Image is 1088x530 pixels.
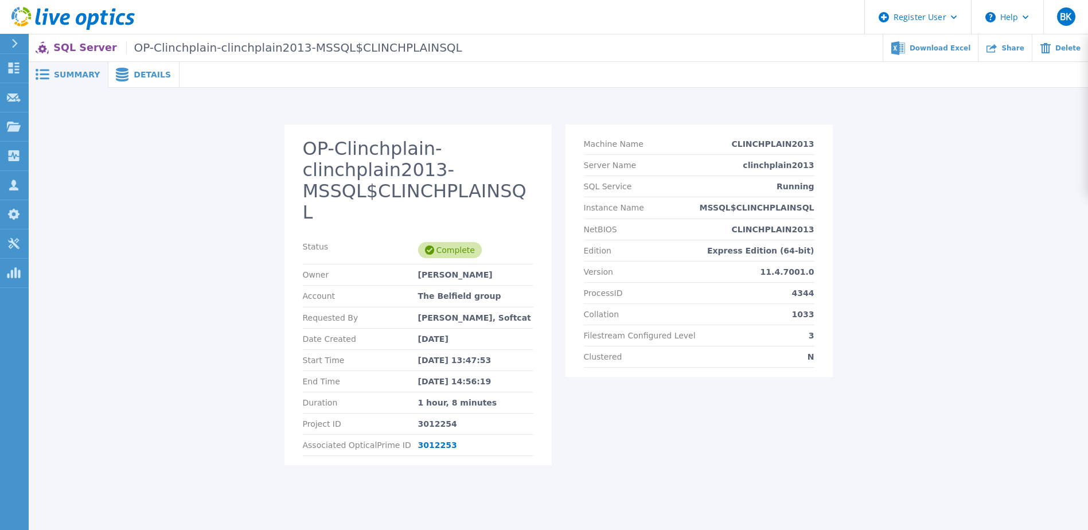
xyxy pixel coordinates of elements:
div: 1 hour, 8 minutes [418,398,533,407]
p: NetBIOS [584,225,617,234]
p: Collation [584,310,619,319]
p: Owner [303,270,418,279]
div: 3012254 [418,419,533,428]
div: [DATE] 13:47:53 [418,356,533,365]
p: Associated OpticalPrime ID [303,441,418,450]
p: MSSQL$CLINCHPLAINSQL [700,203,814,212]
p: Account [303,291,418,301]
span: OP-Clinchplain-clinchplain2013-MSSQL$CLINCHPLAINSQL [126,41,462,54]
p: Express Edition (64-bit) [707,246,814,255]
span: Download Excel [910,45,970,52]
p: Running [777,182,814,191]
span: Share [1001,45,1024,52]
p: 4344 [792,289,814,298]
div: Complete [418,242,482,258]
p: Filestream Configured Level [584,331,696,340]
p: CLINCHPLAIN2013 [731,225,814,234]
p: Requested By [303,313,418,322]
p: SQL Server [53,41,462,54]
div: [PERSON_NAME] [418,270,533,279]
a: 3012253 [418,441,457,450]
p: Date Created [303,334,418,344]
p: Server Name [584,161,637,170]
p: Status [303,242,418,258]
span: Details [134,71,171,79]
div: [DATE] 14:56:19 [418,377,533,386]
p: End Time [303,377,418,386]
p: Machine Name [584,139,644,149]
p: 11.4.7001.0 [761,267,814,276]
div: The Belfield group [418,291,533,301]
p: Duration [303,398,418,407]
p: Instance Name [584,203,644,212]
span: BK [1060,12,1071,21]
p: clinchplain2013 [743,161,814,170]
h2: OP-Clinchplain-clinchplain2013-MSSQL$CLINCHPLAINSQL [303,138,533,223]
p: N [808,352,814,361]
span: Summary [54,71,100,79]
p: Clustered [584,352,622,361]
p: Start Time [303,356,418,365]
div: [DATE] [418,334,533,344]
p: Project ID [303,419,418,428]
p: Edition [584,246,611,255]
p: 1033 [792,310,814,319]
p: CLINCHPLAIN2013 [731,139,814,149]
p: SQL Service [584,182,632,191]
p: ProcessID [584,289,623,298]
p: Version [584,267,613,276]
p: 3 [809,331,814,340]
span: Delete [1055,45,1081,52]
div: [PERSON_NAME], Softcat [418,313,533,322]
